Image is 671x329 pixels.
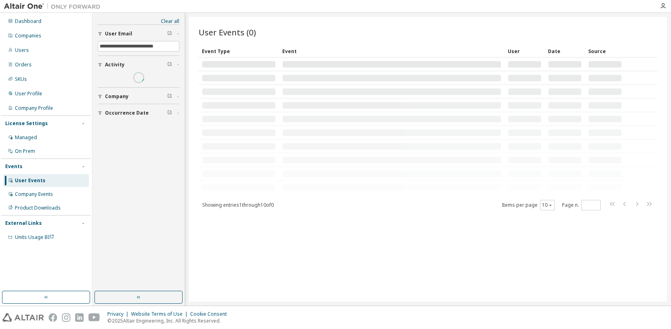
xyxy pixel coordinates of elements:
div: Privacy [107,311,131,317]
button: User Email [98,25,179,43]
span: User Events (0) [199,27,256,38]
div: Website Terms of Use [131,311,190,317]
div: User Events [15,177,45,184]
div: Cookie Consent [190,311,232,317]
div: License Settings [5,120,48,127]
div: Product Downloads [15,205,61,211]
button: Company [98,88,179,105]
span: Clear filter [167,62,172,68]
img: facebook.svg [49,313,57,322]
div: On Prem [15,148,35,154]
span: Showing entries 1 through 10 of 0 [202,202,274,208]
div: Orders [15,62,32,68]
button: 10 [542,202,553,208]
div: Source [588,45,622,58]
span: Clear filter [167,31,172,37]
div: Events [5,163,23,170]
img: Altair One [4,2,105,10]
span: Occurrence Date [105,110,149,116]
div: Date [548,45,582,58]
button: Occurrence Date [98,104,179,122]
span: Company [105,93,129,100]
img: instagram.svg [62,313,70,322]
img: youtube.svg [88,313,100,322]
div: Users [15,47,29,53]
div: Dashboard [15,18,41,25]
span: Page n. [562,200,601,210]
div: Event Type [202,45,276,58]
div: Companies [15,33,41,39]
div: Managed [15,134,37,141]
div: Event [282,45,501,58]
a: Clear all [98,18,179,25]
span: User Email [105,31,132,37]
div: External Links [5,220,42,226]
span: Items per page [502,200,555,210]
div: User Profile [15,90,42,97]
span: Clear filter [167,93,172,100]
span: Units Usage BI [15,234,54,241]
span: Clear filter [167,110,172,116]
button: Activity [98,56,179,74]
p: © 2025 Altair Engineering, Inc. All Rights Reserved. [107,317,232,324]
div: User [508,45,542,58]
div: Company Profile [15,105,53,111]
img: altair_logo.svg [2,313,44,322]
img: linkedin.svg [75,313,84,322]
div: Company Events [15,191,53,197]
span: Activity [105,62,125,68]
div: SKUs [15,76,27,82]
